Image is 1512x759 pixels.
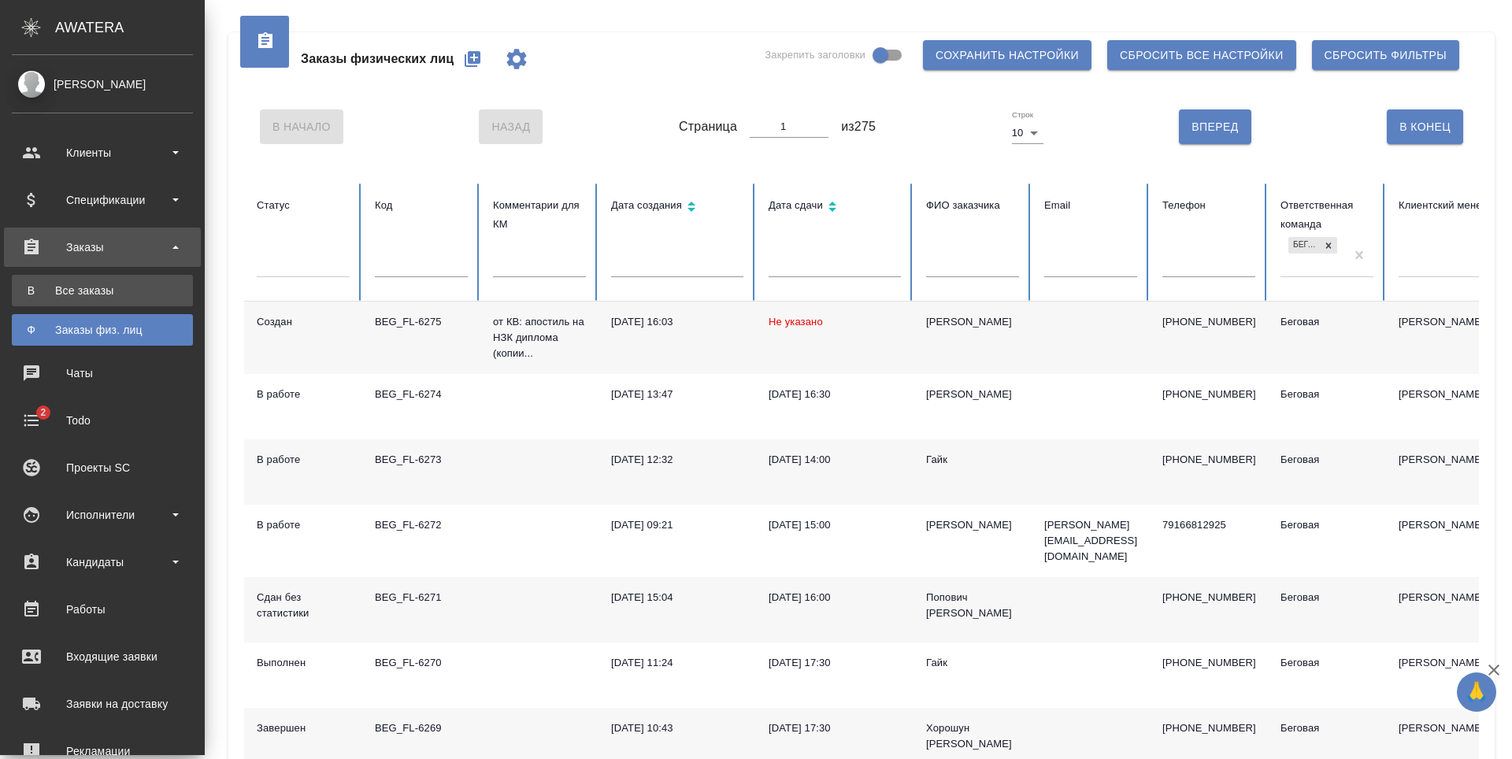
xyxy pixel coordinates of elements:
div: Заказы [12,235,193,259]
div: [DATE] 12:32 [611,452,743,468]
div: [DATE] 15:04 [611,590,743,605]
span: Страница [679,117,737,136]
div: BEG_FL-6273 [375,452,468,468]
div: Беговая [1280,517,1373,533]
label: Строк [1012,111,1033,119]
p: от КВ: апостиль на НЗК диплома (копии... [493,314,586,361]
div: Исполнители [12,503,193,527]
div: Кандидаты [12,550,193,574]
p: [PHONE_NUMBER] [1162,720,1255,736]
div: В работе [257,452,350,468]
div: [DATE] 16:03 [611,314,743,330]
a: Работы [4,590,201,629]
button: 🙏 [1457,672,1496,712]
a: 2Todo [4,401,201,440]
div: Ответственная команда [1280,196,1373,234]
a: Чаты [4,354,201,393]
button: Создать [454,40,491,78]
button: В Конец [1387,109,1463,144]
div: Чаты [12,361,193,385]
div: Todo [12,409,193,432]
div: Беговая [1280,387,1373,402]
p: [PERSON_NAME][EMAIL_ADDRESS][DOMAIN_NAME] [1044,517,1137,565]
div: Сдан без статистики [257,590,350,621]
p: [PHONE_NUMBER] [1162,314,1255,330]
p: [PHONE_NUMBER] [1162,387,1255,402]
div: [DATE] 13:47 [611,387,743,402]
div: Статус [257,196,350,215]
div: ФИО заказчика [926,196,1019,215]
div: Сортировка [769,196,901,219]
div: 10 [1012,122,1043,144]
div: [PERSON_NAME] [926,387,1019,402]
div: Заказы физ. лиц [20,322,185,338]
div: Заявки на доставку [12,692,193,716]
div: [DATE] 17:30 [769,655,901,671]
div: [PERSON_NAME] [926,517,1019,533]
div: [DATE] 17:30 [769,720,901,736]
div: Беговая [1280,655,1373,671]
div: Спецификации [12,188,193,212]
a: Проекты SC [4,448,201,487]
button: Сбросить все настройки [1107,40,1296,70]
span: из 275 [841,117,876,136]
div: Завершен [257,720,350,736]
div: [PERSON_NAME] [12,76,193,93]
p: 79166812925 [1162,517,1255,533]
span: Сбросить все настройки [1120,46,1284,65]
span: Заказы физических лиц [301,50,454,68]
div: [DATE] 16:30 [769,387,901,402]
span: Закрепить заголовки [765,47,865,63]
span: В Конец [1399,117,1451,137]
div: Беговая [1280,720,1373,736]
div: Код [375,196,468,215]
div: [DATE] 16:00 [769,590,901,605]
a: Заявки на доставку [4,684,201,724]
a: ФЗаказы физ. лиц [12,314,193,346]
div: Беговая [1280,314,1373,330]
div: [DATE] 14:00 [769,452,901,468]
div: BEG_FL-6275 [375,314,468,330]
div: В работе [257,387,350,402]
div: Сортировка [611,196,743,219]
div: Проекты SC [12,456,193,479]
div: BEG_FL-6274 [375,387,468,402]
div: [DATE] 10:43 [611,720,743,736]
span: 🙏 [1463,676,1490,709]
div: Беговая [1280,590,1373,605]
div: Все заказы [20,283,185,298]
div: AWATERA [55,12,205,43]
p: [PHONE_NUMBER] [1162,452,1255,468]
div: BEG_FL-6272 [375,517,468,533]
button: Вперед [1179,109,1251,144]
div: Клиенты [12,141,193,165]
div: Попович [PERSON_NAME] [926,590,1019,621]
div: Беговая [1280,452,1373,468]
div: [PERSON_NAME] [926,314,1019,330]
span: Сбросить фильтры [1325,46,1447,65]
div: Беговая [1288,237,1320,254]
p: [PHONE_NUMBER] [1162,655,1255,671]
div: Комментарии для КМ [493,196,586,234]
div: Гайк [926,452,1019,468]
div: [DATE] 15:00 [769,517,901,533]
div: Работы [12,598,193,621]
button: Сбросить фильтры [1312,40,1459,70]
button: Сохранить настройки [923,40,1091,70]
div: BEG_FL-6269 [375,720,468,736]
div: В работе [257,517,350,533]
div: [DATE] 11:24 [611,655,743,671]
span: Вперед [1191,117,1238,137]
div: [DATE] 09:21 [611,517,743,533]
a: Входящие заявки [4,637,201,676]
a: ВВсе заказы [12,275,193,306]
div: Входящие заявки [12,645,193,668]
div: BEG_FL-6270 [375,655,468,671]
span: Сохранить настройки [936,46,1079,65]
div: Гайк [926,655,1019,671]
span: Не указано [769,316,823,328]
div: Email [1044,196,1137,215]
div: Хорошун [PERSON_NAME] [926,720,1019,752]
div: Телефон [1162,196,1255,215]
div: Выполнен [257,655,350,671]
